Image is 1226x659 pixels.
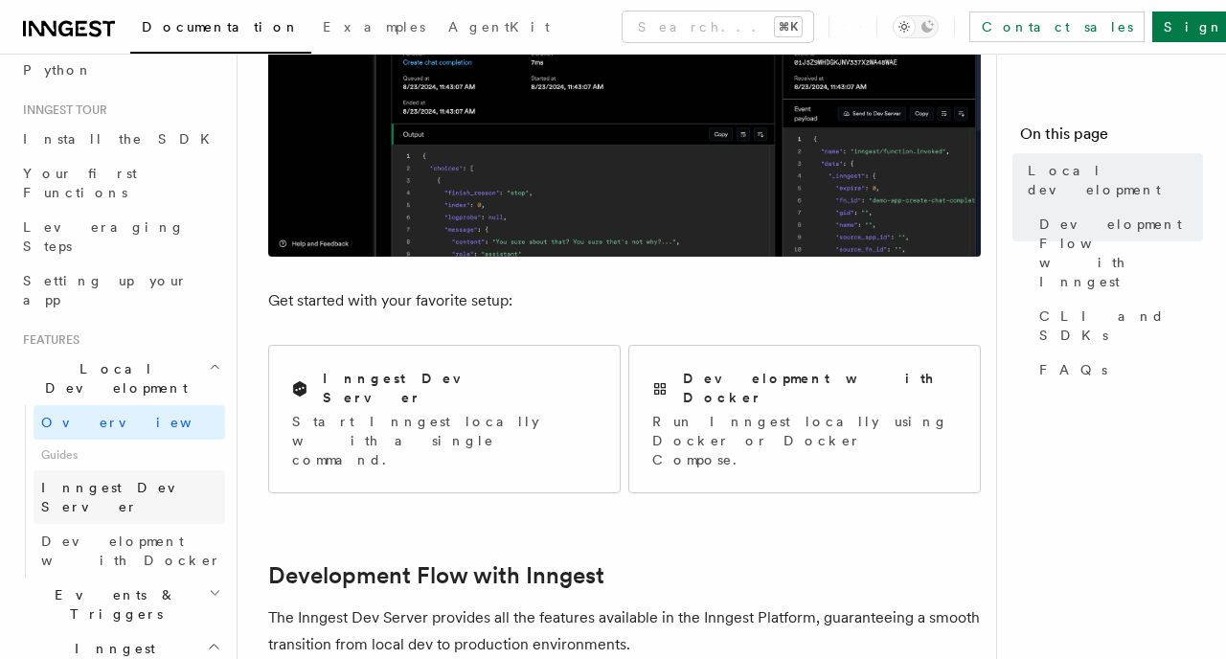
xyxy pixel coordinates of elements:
[1032,299,1203,352] a: CLI and SDKs
[1028,161,1203,199] span: Local development
[23,219,185,254] span: Leveraging Steps
[1032,352,1203,387] a: FAQs
[268,345,621,493] a: Inngest Dev ServerStart Inngest locally with a single command.
[437,6,561,52] a: AgentKit
[15,53,225,87] a: Python
[683,369,957,407] h2: Development with Docker
[34,405,225,440] a: Overview
[15,585,209,624] span: Events & Triggers
[1039,307,1203,345] span: CLI and SDKs
[15,156,225,210] a: Your first Functions
[623,11,813,42] button: Search...⌘K
[41,534,221,568] span: Development with Docker
[323,369,597,407] h2: Inngest Dev Server
[23,62,93,78] span: Python
[15,210,225,263] a: Leveraging Steps
[1039,215,1203,291] span: Development Flow with Inngest
[41,480,205,514] span: Inngest Dev Server
[628,345,981,493] a: Development with DockerRun Inngest locally using Docker or Docker Compose.
[15,102,107,118] span: Inngest tour
[15,122,225,156] a: Install the SDK
[15,405,225,578] div: Local Development
[652,412,957,469] p: Run Inngest locally using Docker or Docker Compose.
[142,19,300,34] span: Documentation
[15,359,209,398] span: Local Development
[893,15,939,38] button: Toggle dark mode
[23,273,188,307] span: Setting up your app
[23,166,137,200] span: Your first Functions
[1039,360,1107,379] span: FAQs
[268,604,981,658] p: The Inngest Dev Server provides all the features available in the Inngest Platform, guaranteeing ...
[448,19,550,34] span: AgentKit
[34,524,225,578] a: Development with Docker
[323,19,425,34] span: Examples
[15,352,225,405] button: Local Development
[969,11,1145,42] a: Contact sales
[775,17,802,36] kbd: ⌘K
[292,412,597,469] p: Start Inngest locally with a single command.
[15,263,225,317] a: Setting up your app
[268,287,981,314] p: Get started with your favorite setup:
[41,415,238,430] span: Overview
[1020,123,1203,153] h4: On this page
[311,6,437,52] a: Examples
[15,578,225,631] button: Events & Triggers
[34,440,225,470] span: Guides
[268,562,604,589] a: Development Flow with Inngest
[1020,153,1203,207] a: Local development
[130,6,311,54] a: Documentation
[15,332,79,348] span: Features
[34,470,225,524] a: Inngest Dev Server
[23,131,221,147] span: Install the SDK
[1032,207,1203,299] a: Development Flow with Inngest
